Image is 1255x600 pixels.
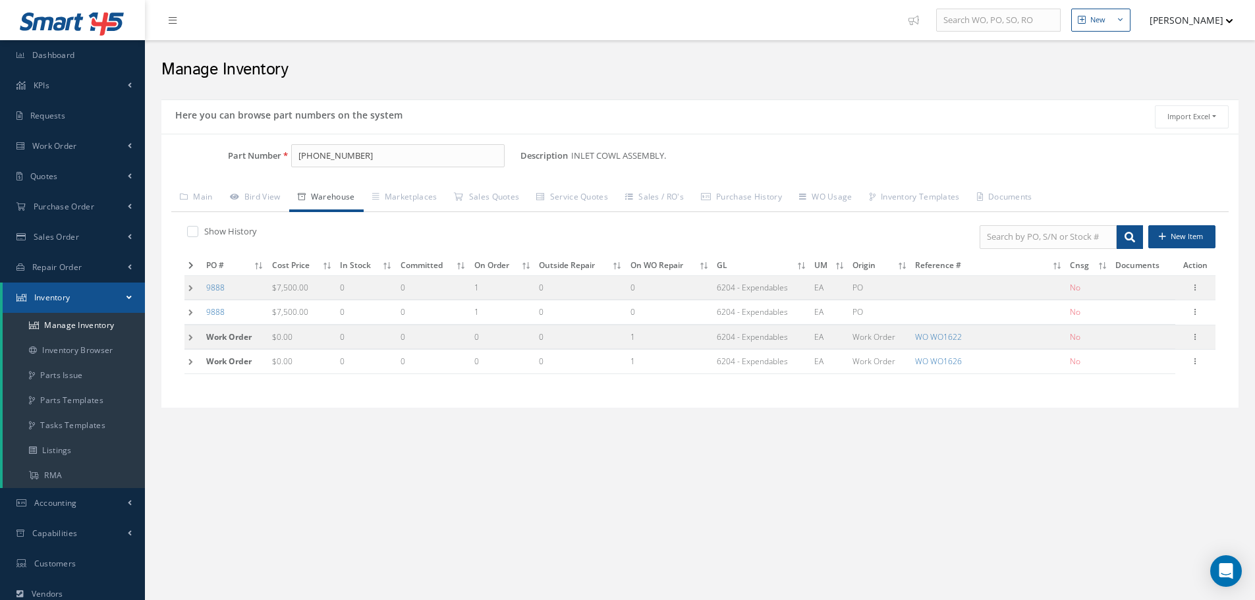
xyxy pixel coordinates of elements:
[30,171,58,182] span: Quotes
[470,300,536,325] td: 1
[470,350,536,374] td: 0
[810,325,849,349] td: EA
[1148,225,1215,248] button: New Item
[206,356,252,367] span: Work Order
[336,256,396,276] th: In Stock
[713,350,810,374] td: 6204 - Expendables
[268,256,337,276] th: Cost Price
[915,331,962,342] a: WO WO1622
[849,350,911,374] td: Work Order
[184,225,690,240] div: Show and not show all detail with stock
[3,338,145,363] a: Inventory Browser
[1071,9,1130,32] button: New
[3,438,145,463] a: Listings
[34,201,94,212] span: Purchase Order
[692,184,791,212] a: Purchase History
[968,184,1041,212] a: Documents
[3,463,145,488] a: RMA
[397,256,470,276] th: Committed
[535,256,626,276] th: Outside Repair
[32,588,63,599] span: Vendors
[1066,256,1111,276] th: Cnsg
[336,350,396,374] td: 0
[849,325,911,349] td: Work Order
[713,325,810,349] td: 6204 - Expendables
[32,261,82,273] span: Repair Order
[268,275,337,300] td: $7,500.00
[520,151,568,161] label: Description
[470,256,536,276] th: On Order
[535,275,626,300] td: 0
[3,283,145,313] a: Inventory
[1137,7,1233,33] button: [PERSON_NAME]
[1175,256,1215,276] th: Action
[3,313,145,338] a: Manage Inventory
[206,331,252,342] span: Work Order
[470,275,536,300] td: 1
[1210,555,1242,587] div: Open Intercom Messenger
[445,184,528,212] a: Sales Quotes
[849,275,911,300] td: PO
[849,300,911,325] td: PO
[627,350,713,374] td: 1
[1070,282,1080,293] span: No
[171,184,221,212] a: Main
[336,300,396,325] td: 0
[364,184,446,212] a: Marketplaces
[34,231,79,242] span: Sales Order
[161,60,1239,80] h2: Manage Inventory
[627,256,713,276] th: On WO Repair
[201,225,257,237] label: Show History
[34,80,49,91] span: KPIs
[535,300,626,325] td: 0
[171,105,403,121] h5: Here you can browse part numbers on the system
[397,275,470,300] td: 0
[268,325,337,349] td: $0.00
[221,184,289,212] a: Bird View
[470,325,536,349] td: 0
[32,49,75,61] span: Dashboard
[810,256,849,276] th: UM
[3,363,145,388] a: Parts Issue
[861,184,968,212] a: Inventory Templates
[32,140,77,151] span: Work Order
[34,558,76,569] span: Customers
[1070,306,1080,317] span: No
[32,528,78,539] span: Capabilities
[535,325,626,349] td: 0
[397,325,470,349] td: 0
[1155,105,1229,128] button: Import Excel
[397,300,470,325] td: 0
[336,325,396,349] td: 0
[206,306,225,317] a: 9888
[268,300,337,325] td: $7,500.00
[535,350,626,374] td: 0
[617,184,692,212] a: Sales / RO's
[571,144,671,168] span: INLET COWL ASSEMBLY.
[528,184,617,212] a: Service Quotes
[791,184,861,212] a: WO Usage
[30,110,65,121] span: Requests
[980,225,1117,249] input: Search by PO, S/N or Stock #
[34,292,70,303] span: Inventory
[336,275,396,300] td: 0
[161,151,281,161] label: Part Number
[936,9,1061,32] input: Search WO, PO, SO, RO
[713,275,810,300] td: 6204 - Expendables
[34,497,77,508] span: Accounting
[915,356,962,367] a: WO WO1626
[1070,356,1080,367] span: No
[3,388,145,413] a: Parts Templates
[810,300,849,325] td: EA
[627,325,713,349] td: 1
[810,275,849,300] td: EA
[1111,256,1175,276] th: Documents
[713,256,810,276] th: GL
[268,350,337,374] td: $0.00
[911,256,1066,276] th: Reference #
[1070,331,1080,342] span: No
[1090,14,1105,26] div: New
[627,300,713,325] td: 0
[397,350,470,374] td: 0
[627,275,713,300] td: 0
